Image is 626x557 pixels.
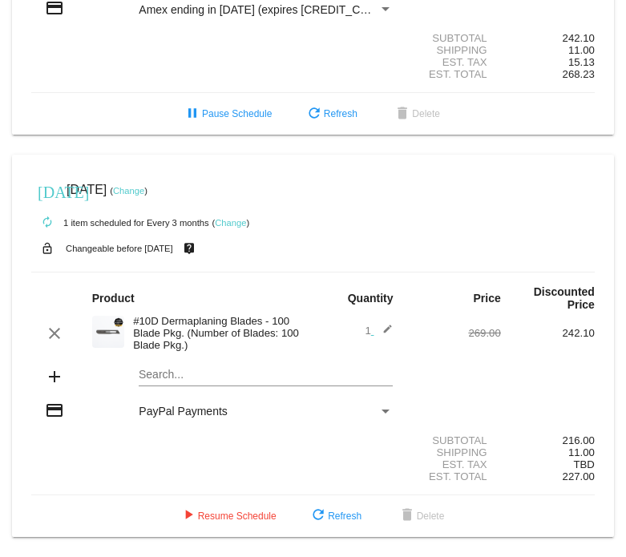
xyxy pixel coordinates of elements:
[38,181,57,200] mat-icon: [DATE]
[374,324,393,343] mat-icon: edit
[31,218,209,228] small: 1 item scheduled for Every 3 months
[348,292,394,305] strong: Quantity
[501,434,595,446] div: 216.00
[385,502,458,531] button: Delete
[170,99,285,128] button: Pause Schedule
[66,244,173,253] small: Changeable before [DATE]
[166,502,289,531] button: Resume Schedule
[139,3,393,16] mat-select: Payment Method
[568,56,595,68] span: 15.13
[183,108,272,119] span: Pause Schedule
[309,507,328,526] mat-icon: refresh
[215,218,246,228] a: Change
[305,105,324,124] mat-icon: refresh
[398,511,445,522] span: Delete
[110,186,147,196] small: ( )
[45,367,64,386] mat-icon: add
[212,218,250,228] small: ( )
[113,186,144,196] a: Change
[92,292,135,305] strong: Product
[407,44,501,56] div: Shipping
[139,369,393,381] input: Search...
[474,292,501,305] strong: Price
[292,99,370,128] button: Refresh
[398,507,417,526] mat-icon: delete
[183,105,202,124] mat-icon: pause
[407,32,501,44] div: Subtotal
[563,470,595,482] span: 227.00
[501,32,595,44] div: 242.10
[393,108,440,119] span: Delete
[38,213,57,232] mat-icon: autorenew
[309,511,361,522] span: Refresh
[139,3,425,16] span: Amex ending in [DATE] (expires [CREDIT_CARD_DATA])
[45,324,64,343] mat-icon: clear
[45,401,64,420] mat-icon: credit_card
[574,458,595,470] span: TBD
[139,405,393,418] mat-select: Payment Method
[296,502,374,531] button: Refresh
[393,105,412,124] mat-icon: delete
[407,470,501,482] div: Est. Total
[568,446,595,458] span: 11.00
[38,238,57,259] mat-icon: lock_open
[180,238,199,259] mat-icon: live_help
[365,325,393,337] span: 1
[407,56,501,68] div: Est. Tax
[179,507,198,526] mat-icon: play_arrow
[501,327,595,339] div: 242.10
[179,511,277,522] span: Resume Schedule
[407,446,501,458] div: Shipping
[407,434,501,446] div: Subtotal
[563,68,595,80] span: 268.23
[407,458,501,470] div: Est. Tax
[534,285,595,311] strong: Discounted Price
[125,315,313,351] div: #10D Dermaplaning Blades - 100 Blade Pkg. (Number of Blades: 100 Blade Pkg.)
[139,405,228,418] span: PayPal Payments
[305,108,357,119] span: Refresh
[92,316,124,348] img: Cart-Images-32.png
[407,68,501,80] div: Est. Total
[568,44,595,56] span: 11.00
[380,99,453,128] button: Delete
[407,327,501,339] div: 269.00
